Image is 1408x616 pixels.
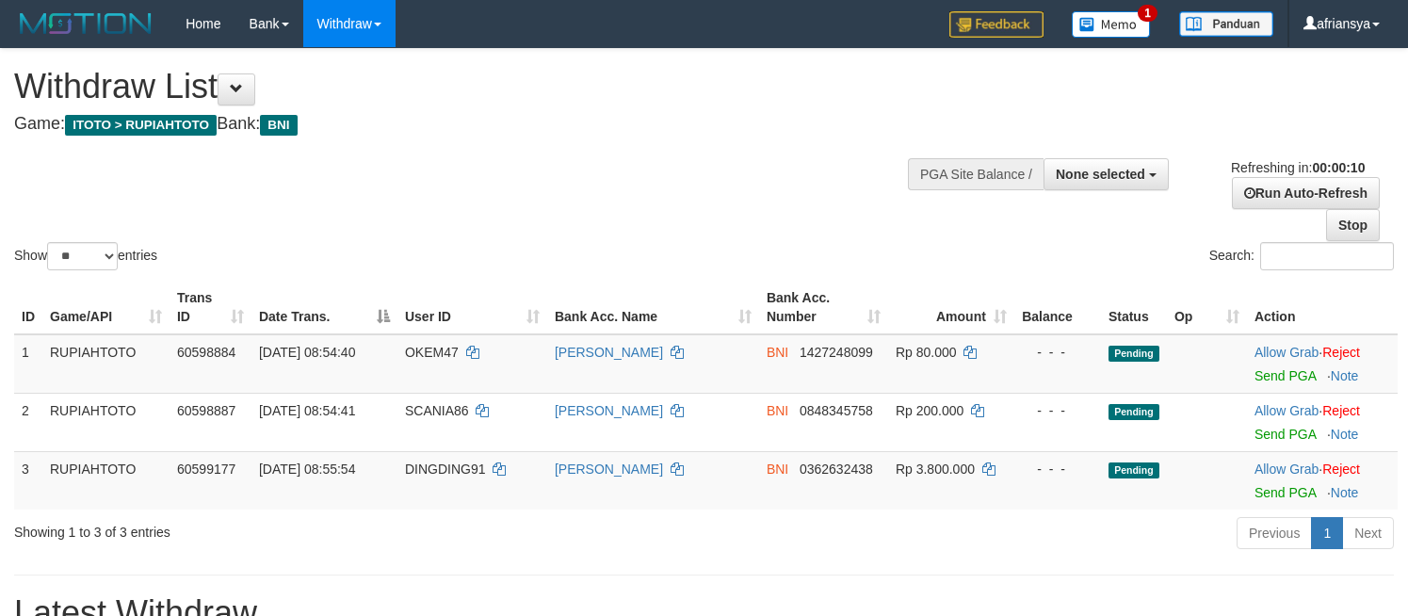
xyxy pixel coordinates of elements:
[42,451,170,510] td: RUPIAHTOTO
[1014,281,1101,334] th: Balance
[259,345,355,360] span: [DATE] 08:54:40
[177,403,235,418] span: 60598887
[800,345,873,360] span: Copy 1427248099 to clipboard
[1322,345,1360,360] a: Reject
[1254,427,1316,442] a: Send PGA
[397,281,547,334] th: User ID: activate to sort column ascending
[1254,403,1319,418] a: Allow Grab
[259,403,355,418] span: [DATE] 08:54:41
[1109,462,1159,478] span: Pending
[1022,460,1093,478] div: - - -
[42,393,170,451] td: RUPIAHTOTO
[908,158,1044,190] div: PGA Site Balance /
[14,451,42,510] td: 3
[555,345,663,360] a: [PERSON_NAME]
[1322,403,1360,418] a: Reject
[170,281,251,334] th: Trans ID: activate to sort column ascending
[1109,404,1159,420] span: Pending
[547,281,759,334] th: Bank Acc. Name: activate to sort column ascending
[1022,343,1093,362] div: - - -
[1247,393,1398,451] td: ·
[1209,242,1394,270] label: Search:
[949,11,1044,38] img: Feedback.jpg
[896,403,963,418] span: Rp 200.000
[14,393,42,451] td: 2
[896,345,957,360] span: Rp 80.000
[251,281,397,334] th: Date Trans.: activate to sort column descending
[14,242,157,270] label: Show entries
[1056,167,1145,182] span: None selected
[260,115,297,136] span: BNI
[1101,281,1167,334] th: Status
[1247,334,1398,394] td: ·
[1331,368,1359,383] a: Note
[1331,485,1359,500] a: Note
[1072,11,1151,38] img: Button%20Memo.svg
[1254,485,1316,500] a: Send PGA
[1167,281,1247,334] th: Op: activate to sort column ascending
[1254,345,1319,360] a: Allow Grab
[42,334,170,394] td: RUPIAHTOTO
[1232,177,1380,209] a: Run Auto-Refresh
[405,403,469,418] span: SCANIA86
[1247,281,1398,334] th: Action
[1044,158,1169,190] button: None selected
[405,462,486,477] span: DINGDING91
[14,9,157,38] img: MOTION_logo.png
[555,462,663,477] a: [PERSON_NAME]
[1254,345,1322,360] span: ·
[1311,517,1343,549] a: 1
[1179,11,1273,37] img: panduan.png
[177,462,235,477] span: 60599177
[1322,462,1360,477] a: Reject
[555,403,663,418] a: [PERSON_NAME]
[1138,5,1157,22] span: 1
[896,462,975,477] span: Rp 3.800.000
[800,403,873,418] span: Copy 0848345758 to clipboard
[888,281,1014,334] th: Amount: activate to sort column ascending
[1342,517,1394,549] a: Next
[1326,209,1380,241] a: Stop
[14,281,42,334] th: ID
[1231,160,1365,175] span: Refreshing in:
[759,281,888,334] th: Bank Acc. Number: activate to sort column ascending
[800,462,873,477] span: Copy 0362632438 to clipboard
[1312,160,1365,175] strong: 00:00:10
[14,515,573,542] div: Showing 1 to 3 of 3 entries
[1260,242,1394,270] input: Search:
[1109,346,1159,362] span: Pending
[1331,427,1359,442] a: Note
[47,242,118,270] select: Showentries
[177,345,235,360] span: 60598884
[767,345,788,360] span: BNI
[1247,451,1398,510] td: ·
[14,68,920,105] h1: Withdraw List
[259,462,355,477] span: [DATE] 08:55:54
[767,403,788,418] span: BNI
[65,115,217,136] span: ITOTO > RUPIAHTOTO
[1254,462,1322,477] span: ·
[1254,403,1322,418] span: ·
[1254,462,1319,477] a: Allow Grab
[1254,368,1316,383] a: Send PGA
[405,345,459,360] span: OKEM47
[1022,401,1093,420] div: - - -
[1237,517,1312,549] a: Previous
[42,281,170,334] th: Game/API: activate to sort column ascending
[14,334,42,394] td: 1
[767,462,788,477] span: BNI
[14,115,920,134] h4: Game: Bank:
